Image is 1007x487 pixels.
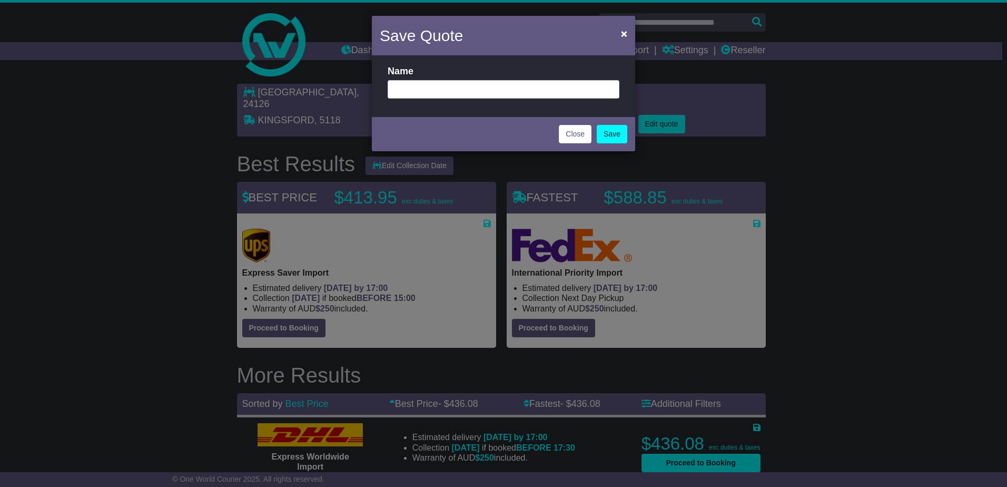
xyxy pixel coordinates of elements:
label: Name [388,66,413,77]
span: × [621,27,627,40]
a: Save [597,125,627,143]
button: Close [616,23,633,44]
h4: Save Quote [380,24,463,47]
button: Close [559,125,591,143]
